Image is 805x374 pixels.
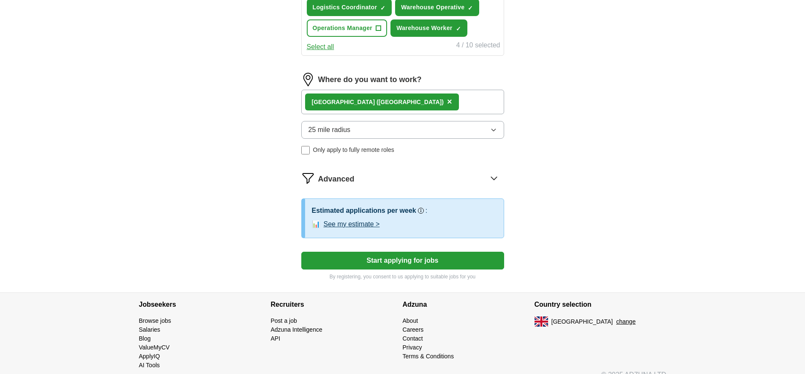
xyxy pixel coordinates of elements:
[551,317,613,326] span: [GEOGRAPHIC_DATA]
[396,24,452,33] span: Warehouse Worker
[456,25,461,32] span: ✓
[271,317,297,324] a: Post a job
[535,293,666,316] h4: Country selection
[301,171,315,185] img: filter
[403,335,423,342] a: Contact
[139,362,160,368] a: AI Tools
[403,344,422,351] a: Privacy
[312,206,416,216] h3: Estimated applications per week
[308,125,351,135] span: 25 mile radius
[301,252,504,269] button: Start applying for jobs
[271,326,322,333] a: Adzuna Intelligence
[139,344,170,351] a: ValueMyCV
[390,19,467,37] button: Warehouse Worker✓
[535,316,548,327] img: UK flag
[426,206,427,216] h3: :
[301,273,504,280] p: By registering, you consent to us applying to suitable jobs for you
[307,42,334,52] button: Select all
[616,317,636,326] button: change
[301,121,504,139] button: 25 mile radius
[271,335,281,342] a: API
[447,96,452,108] button: ×
[313,24,373,33] span: Operations Manager
[139,335,151,342] a: Blog
[377,99,444,105] span: ([GEOGRAPHIC_DATA])
[307,19,387,37] button: Operations Manager
[456,40,500,52] div: 4 / 10 selected
[403,353,454,360] a: Terms & Conditions
[139,326,161,333] a: Salaries
[403,317,418,324] a: About
[312,99,375,105] strong: [GEOGRAPHIC_DATA]
[139,317,171,324] a: Browse jobs
[447,97,452,106] span: ×
[301,73,315,86] img: location.png
[139,353,160,360] a: ApplyIQ
[312,219,320,229] span: 📊
[313,146,394,154] span: Only apply to fully remote roles
[380,5,385,11] span: ✓
[401,3,464,12] span: Warehouse Operative
[468,5,473,11] span: ✓
[313,3,377,12] span: Logistics Coordinator
[403,326,424,333] a: Careers
[318,74,422,85] label: Where do you want to work?
[301,146,310,154] input: Only apply to fully remote roles
[324,219,380,229] button: See my estimate >
[318,173,355,185] span: Advanced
